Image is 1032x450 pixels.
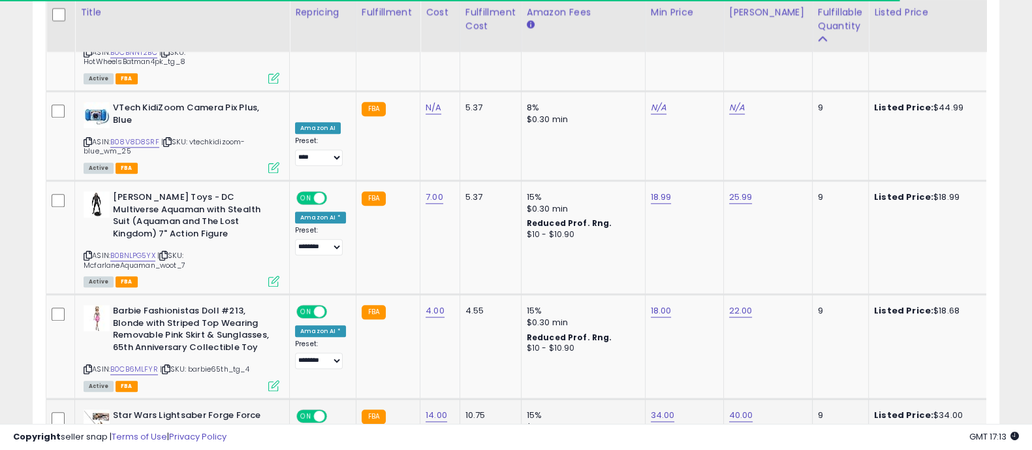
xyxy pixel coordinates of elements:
a: B0CBNNT2BC [110,47,157,58]
small: FBA [362,102,386,116]
a: 14.00 [426,409,447,422]
div: 15% [527,305,635,317]
small: FBA [362,305,386,319]
a: 34.00 [651,409,675,422]
span: ON [298,193,314,204]
a: 22.00 [729,304,753,317]
strong: Copyright [13,430,61,443]
a: 40.00 [729,409,753,422]
span: OFF [325,306,346,317]
b: Star Wars Lightsaber Forge Force Color Master Lightsaber, Colour-Changing Electronic Lightsaber [113,410,272,449]
div: [PERSON_NAME] [729,5,807,19]
div: $34.00 [874,410,982,421]
div: 9 [818,410,858,421]
div: $0.30 min [527,203,635,215]
div: Preset: [295,226,346,255]
a: N/A [651,101,666,114]
div: $0.30 min [527,317,635,329]
a: B08V8D8SRF [110,137,159,148]
div: 9 [818,191,858,203]
img: 31MT8UhA2mL._SL40_.jpg [84,305,110,331]
a: 4.00 [426,304,445,317]
a: B0BNLPG5YX [110,250,155,261]
div: 5.37 [465,102,511,114]
span: All listings currently available for purchase on Amazon [84,73,114,84]
div: $44.99 [874,102,982,114]
small: FBA [362,410,386,424]
div: ASIN: [84,102,279,172]
b: Listed Price: [874,191,933,203]
img: 41xCg6TnoyS._SL40_.jpg [84,102,110,128]
div: 4.55 [465,305,511,317]
img: 41idYV8qVeL._SL40_.jpg [84,191,110,217]
div: ASIN: [84,305,279,390]
a: Privacy Policy [169,430,227,443]
span: All listings currently available for purchase on Amazon [84,276,114,287]
span: ON [298,411,314,422]
a: B0CB6MLFYR [110,364,158,375]
span: ON [298,306,314,317]
div: 5.37 [465,191,511,203]
div: Amazon AI * [295,212,346,223]
span: | SKU: McfarlaneAquaman_woot_7 [84,250,185,270]
small: FBA [362,191,386,206]
div: Cost [426,5,454,19]
div: 15% [527,191,635,203]
div: Fulfillment [362,5,414,19]
small: Amazon Fees. [527,19,535,31]
b: [PERSON_NAME] Toys - DC Multiverse Aquaman with Stealth Suit (Aquaman and The Lost Kingdom) 7" Ac... [113,191,272,243]
div: 9 [818,305,858,317]
b: Listed Price: [874,409,933,421]
a: 7.00 [426,191,443,204]
div: Preset: [295,137,346,165]
b: Listed Price: [874,304,933,317]
span: | SKU: barbie65th_tg_4 [160,364,249,374]
div: Fulfillment Cost [465,5,516,33]
a: 18.00 [651,304,672,317]
b: Listed Price: [874,101,933,114]
span: All listings currently available for purchase on Amazon [84,163,114,174]
div: Min Price [651,5,718,19]
span: FBA [116,381,138,392]
div: $18.99 [874,191,982,203]
div: 15% [527,410,635,421]
b: Reduced Prof. Rng. [527,332,612,343]
div: $10 - $10.90 [527,343,635,354]
span: FBA [116,73,138,84]
span: All listings currently available for purchase on Amazon [84,381,114,392]
span: FBA [116,163,138,174]
div: $0.30 min [527,114,635,125]
div: 8% [527,102,635,114]
a: 18.99 [651,191,672,204]
a: 25.99 [729,191,753,204]
div: Fulfillable Quantity [818,5,863,33]
img: 4184sPVkyUL._SL40_.jpg [84,410,110,436]
span: | SKU: HotWheelsBatman4pk_tg_8 [84,47,185,67]
b: Reduced Prof. Rng. [527,217,612,229]
span: 2025-09-8 17:13 GMT [969,430,1019,443]
span: FBA [116,276,138,287]
div: $18.68 [874,305,982,317]
a: N/A [729,101,745,114]
b: Barbie Fashionistas Doll #213, Blonde with Striped Top Wearing Removable Pink Skirt & Sunglasses,... [113,305,272,357]
div: Amazon AI [295,122,341,134]
span: OFF [325,193,346,204]
div: Amazon AI * [295,325,346,337]
div: $10 - $10.90 [527,229,635,240]
div: seller snap | | [13,431,227,443]
a: N/A [426,101,441,114]
div: Preset: [295,340,346,368]
div: Amazon Fees [527,5,640,19]
a: Terms of Use [112,430,167,443]
div: Repricing [295,5,351,19]
div: Listed Price [874,5,987,19]
div: Title [80,5,284,19]
b: VTech KidiZoom Camera Pix Plus, Blue [113,102,272,129]
span: | SKU: vtechkidizoom-blue_wm_25 [84,137,245,156]
div: 9 [818,102,858,114]
div: 10.75 [465,410,511,421]
div: ASIN: [84,191,279,285]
